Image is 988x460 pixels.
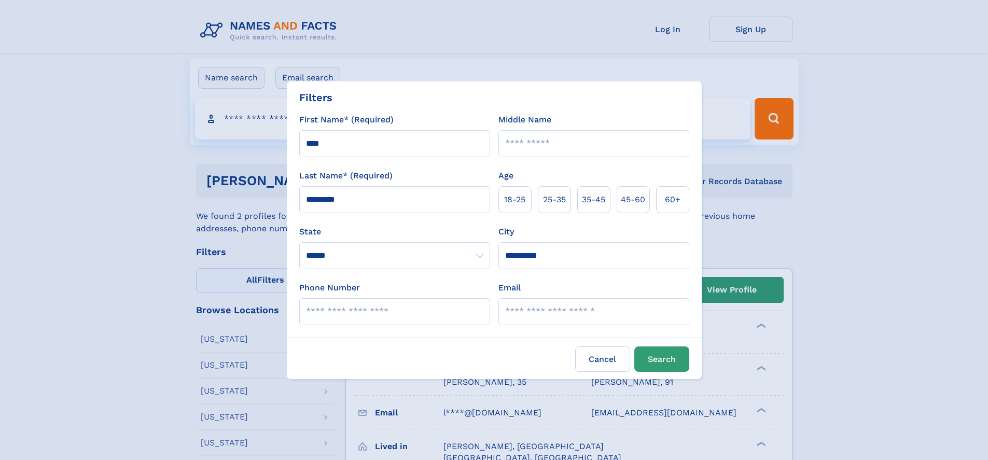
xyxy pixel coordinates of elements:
[299,226,490,238] label: State
[543,193,566,206] span: 25‑35
[582,193,605,206] span: 35‑45
[498,114,551,126] label: Middle Name
[575,346,630,372] label: Cancel
[299,114,394,126] label: First Name* (Required)
[498,282,521,294] label: Email
[299,90,332,105] div: Filters
[621,193,645,206] span: 45‑60
[299,170,393,182] label: Last Name* (Required)
[498,226,514,238] label: City
[634,346,689,372] button: Search
[299,282,360,294] label: Phone Number
[665,193,680,206] span: 60+
[498,170,513,182] label: Age
[504,193,525,206] span: 18‑25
